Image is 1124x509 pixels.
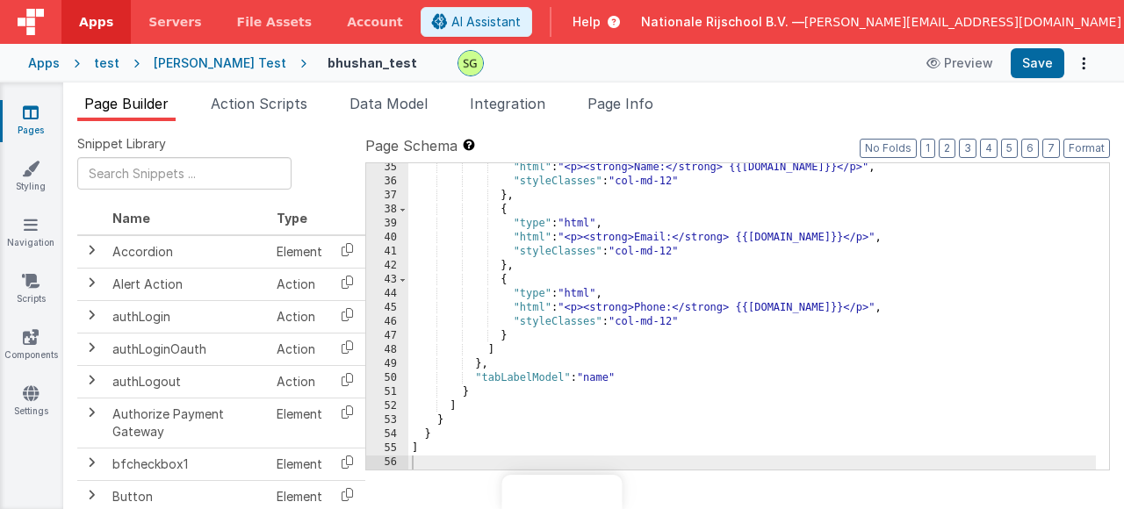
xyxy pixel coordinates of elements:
[79,13,113,31] span: Apps
[366,399,408,413] div: 52
[77,135,166,153] span: Snippet Library
[270,333,329,365] td: Action
[980,139,998,158] button: 4
[105,333,270,365] td: authLoginOauth
[237,13,313,31] span: File Assets
[105,448,270,480] td: bfcheckbox1
[1042,139,1060,158] button: 7
[366,427,408,441] div: 54
[154,54,286,72] div: [PERSON_NAME] Test
[804,13,1121,31] span: [PERSON_NAME][EMAIL_ADDRESS][DOMAIN_NAME]
[939,139,955,158] button: 2
[366,175,408,189] div: 36
[366,441,408,455] div: 55
[270,448,329,480] td: Element
[105,268,270,300] td: Alert Action
[270,365,329,398] td: Action
[366,315,408,329] div: 46
[328,56,417,69] h4: bhushan_test
[112,211,150,226] span: Name
[94,54,119,72] div: test
[105,300,270,333] td: authLogin
[920,139,935,158] button: 1
[366,329,408,343] div: 47
[270,398,329,448] td: Element
[270,300,329,333] td: Action
[148,13,201,31] span: Servers
[959,139,976,158] button: 3
[270,268,329,300] td: Action
[366,245,408,259] div: 41
[1021,139,1039,158] button: 6
[366,301,408,315] div: 45
[366,385,408,399] div: 51
[916,49,1004,77] button: Preview
[366,217,408,231] div: 39
[458,51,483,75] img: 497ae24fd84173162a2d7363e3b2f127
[366,273,408,287] div: 43
[270,235,329,269] td: Element
[366,259,408,273] div: 42
[366,413,408,427] div: 53
[366,189,408,203] div: 37
[1071,51,1096,75] button: Options
[470,95,545,112] span: Integration
[366,371,408,385] div: 50
[28,54,60,72] div: Apps
[587,95,653,112] span: Page Info
[77,157,292,190] input: Search Snippets ...
[277,211,307,226] span: Type
[366,455,408,470] div: 56
[105,235,270,269] td: Accordion
[105,365,270,398] td: authLogout
[365,135,458,156] span: Page Schema
[421,7,532,37] button: AI Assistant
[860,139,917,158] button: No Folds
[1001,139,1018,158] button: 5
[641,13,804,31] span: Nationale Rijschool B.V. —
[1063,139,1110,158] button: Format
[573,13,601,31] span: Help
[451,13,521,31] span: AI Assistant
[366,287,408,301] div: 44
[211,95,307,112] span: Action Scripts
[1011,48,1064,78] button: Save
[366,161,408,175] div: 35
[84,95,169,112] span: Page Builder
[366,343,408,357] div: 48
[366,203,408,217] div: 38
[105,398,270,448] td: Authorize Payment Gateway
[349,95,428,112] span: Data Model
[366,231,408,245] div: 40
[366,357,408,371] div: 49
